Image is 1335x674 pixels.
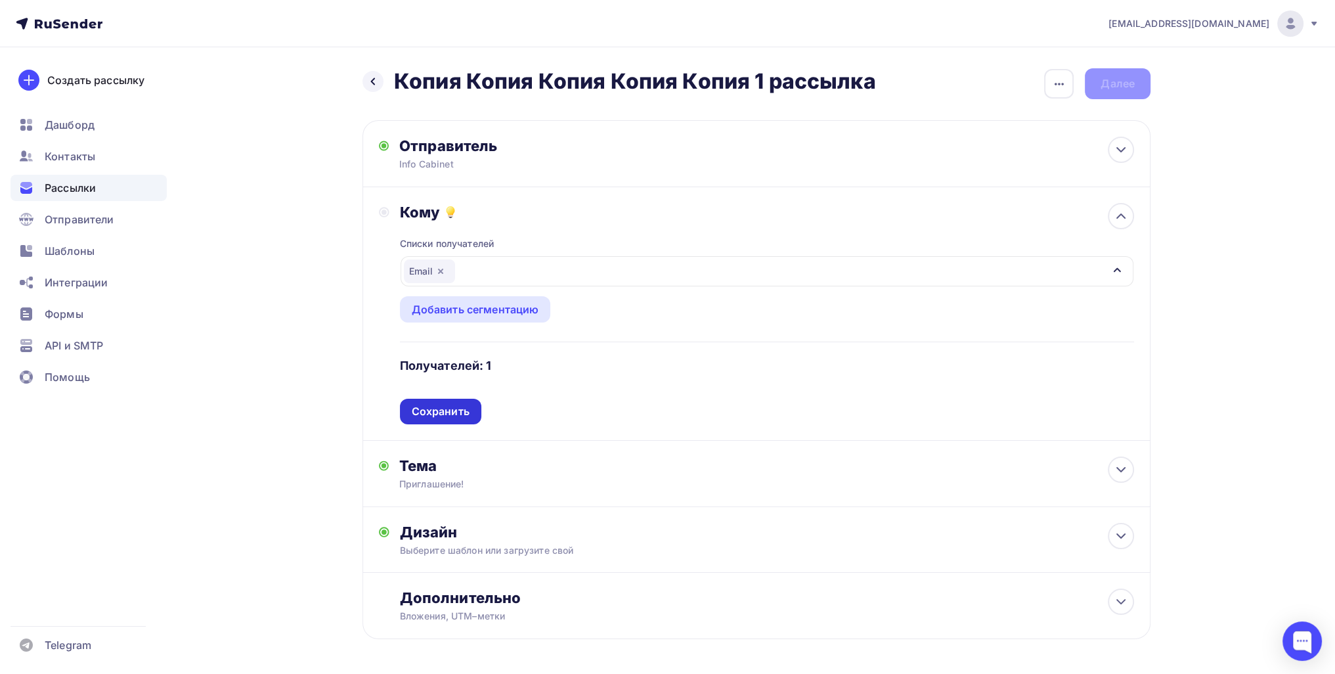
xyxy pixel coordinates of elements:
[45,243,95,259] span: Шаблоны
[400,544,1061,557] div: Выберите шаблон или загрузите свой
[45,338,103,353] span: API и SMTP
[45,212,114,227] span: Отправители
[45,306,83,322] span: Формы
[399,137,684,155] div: Отправитель
[399,457,659,475] div: Тема
[11,175,167,201] a: Рассылки
[1108,11,1319,37] a: [EMAIL_ADDRESS][DOMAIN_NAME]
[45,369,90,385] span: Помощь
[11,112,167,138] a: Дашборд
[45,117,95,133] span: Дашборд
[45,637,91,653] span: Telegram
[11,143,167,169] a: Контакты
[11,301,167,327] a: Формы
[45,148,95,164] span: Контакты
[400,203,1134,221] div: Кому
[399,158,655,171] div: Info Cabinet
[1108,17,1269,30] span: [EMAIL_ADDRESS][DOMAIN_NAME]
[11,238,167,264] a: Шаблоны
[400,256,1134,287] button: Email
[11,206,167,233] a: Отправители
[404,259,455,283] div: Email
[47,72,144,88] div: Создать рассылку
[45,180,96,196] span: Рассылки
[400,358,492,374] h4: Получателей: 1
[394,68,876,95] h2: Копия Копия Копия Копия Копия 1 рассылка
[400,589,1134,607] div: Дополнительно
[400,523,1134,541] div: Дизайн
[45,275,108,290] span: Интеграции
[412,302,539,317] div: Добавить сегментацию
[400,610,1061,623] div: Вложения, UTM–метки
[400,237,494,250] div: Списки получателей
[399,478,633,491] div: Приглашение!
